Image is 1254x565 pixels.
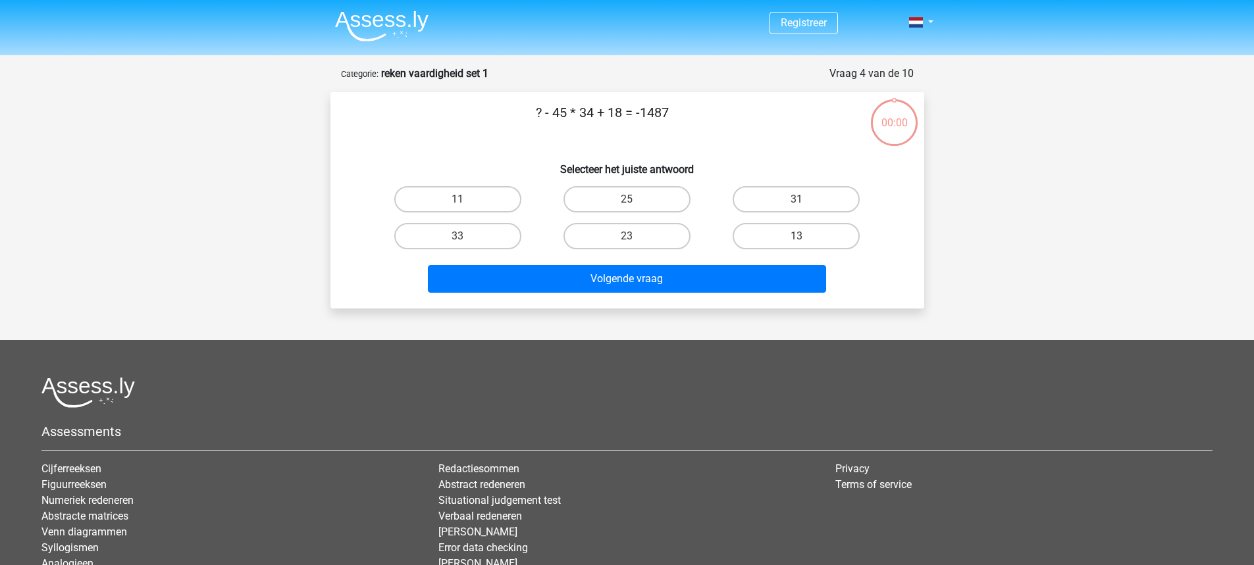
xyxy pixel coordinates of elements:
button: Volgende vraag [428,265,826,293]
p: ? - 45 * 34 + 18 = -1487 [352,103,854,142]
img: Assessly [335,11,429,41]
a: Terms of service [835,478,912,491]
a: Abstracte matrices [41,510,128,522]
div: 00:00 [870,98,919,131]
a: Registreer [781,16,827,29]
a: Privacy [835,462,870,475]
h6: Selecteer het juiste antwoord [352,153,903,176]
label: 23 [563,223,691,249]
a: Verbaal redeneren [438,510,522,522]
a: Numeriek redeneren [41,494,134,506]
a: Situational judgement test [438,494,561,506]
a: Cijferreeksen [41,462,101,475]
img: Assessly logo [41,377,135,408]
h5: Assessments [41,424,1213,439]
a: Syllogismen [41,541,99,554]
div: Vraag 4 van de 10 [829,66,914,82]
strong: reken vaardigheid set 1 [381,67,488,80]
a: Abstract redeneren [438,478,525,491]
small: Categorie: [341,69,379,79]
a: Error data checking [438,541,528,554]
label: 13 [733,223,860,249]
label: 31 [733,186,860,212]
label: 11 [394,186,521,212]
label: 25 [563,186,691,212]
a: Redactiesommen [438,462,519,475]
label: 33 [394,223,521,249]
a: [PERSON_NAME] [438,526,517,538]
a: Figuurreeksen [41,478,107,491]
a: Venn diagrammen [41,526,127,538]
